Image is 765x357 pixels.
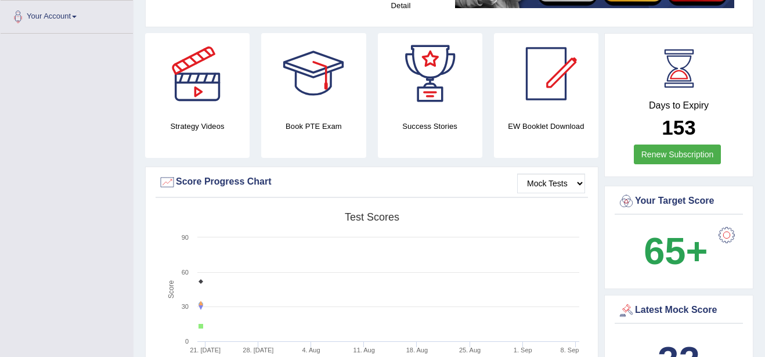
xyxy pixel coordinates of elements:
h4: EW Booklet Download [494,120,598,132]
tspan: 11. Aug [353,347,375,354]
tspan: 1. Sep [514,347,532,354]
div: Your Target Score [618,193,740,210]
tspan: Test scores [345,211,399,223]
b: 65+ [644,230,708,272]
tspan: 21. [DATE] [190,347,221,354]
div: Score Progress Chart [158,174,585,191]
b: 153 [662,116,695,139]
text: 0 [185,338,189,345]
tspan: 4. Aug [302,347,320,354]
h4: Strategy Videos [145,120,250,132]
a: Your Account [1,1,133,30]
h4: Success Stories [378,120,482,132]
h4: Book PTE Exam [261,120,366,132]
tspan: 28. [DATE] [243,347,273,354]
text: 60 [182,269,189,276]
tspan: Score [167,280,175,299]
div: Latest Mock Score [618,302,740,319]
h4: Days to Expiry [618,100,740,111]
tspan: 18. Aug [406,347,428,354]
tspan: 8. Sep [561,347,579,354]
text: 90 [182,234,189,241]
text: 30 [182,303,189,310]
tspan: 25. Aug [459,347,481,354]
a: Renew Subscription [634,145,721,164]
